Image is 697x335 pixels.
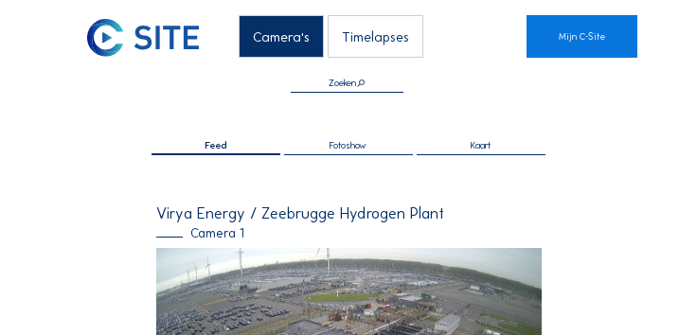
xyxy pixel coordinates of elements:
[471,141,491,150] span: Kaart
[87,15,136,58] a: C-SITE Logo
[87,19,199,57] img: C-SITE Logo
[328,15,423,58] div: Timelapses
[205,141,227,150] span: Feed
[330,141,366,150] span: Fotoshow
[156,205,542,221] div: Virya Energy / Zeebrugge Hydrogen Plant
[527,15,638,58] a: Mijn C-Site
[239,15,324,58] div: Camera's
[156,227,542,240] div: Camera 1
